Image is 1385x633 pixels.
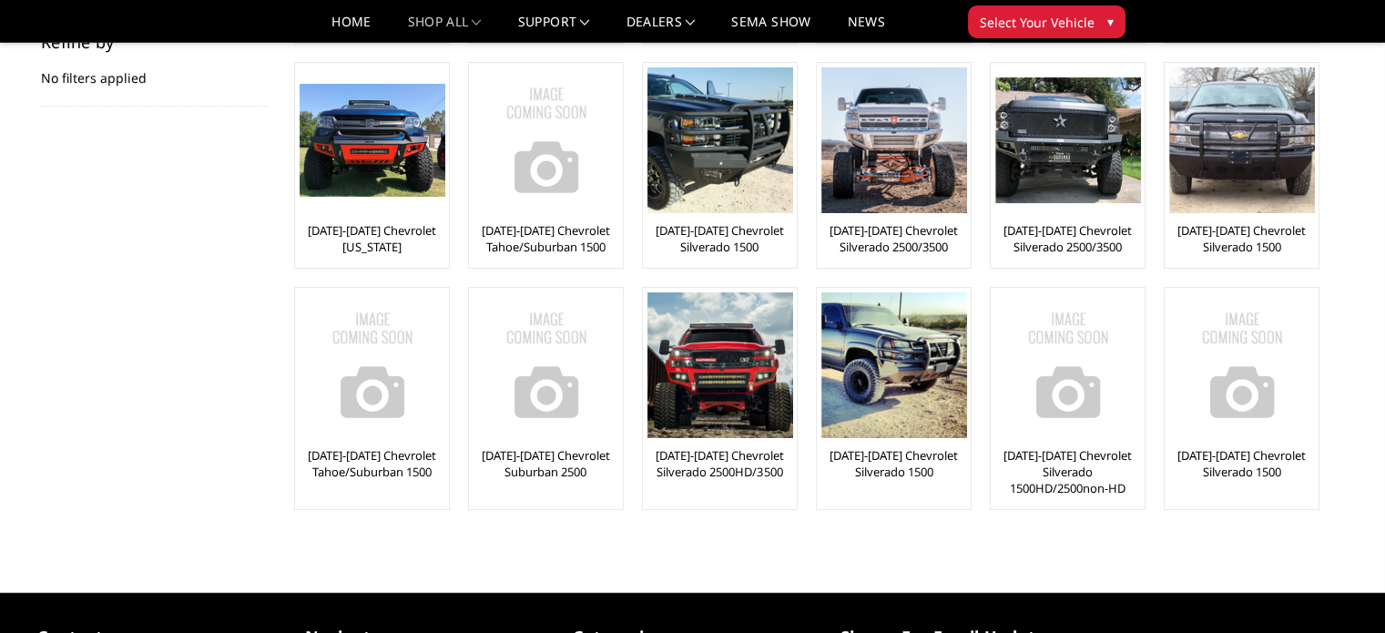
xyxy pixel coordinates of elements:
a: [DATE]-[DATE] Chevrolet Silverado 1500 [647,222,792,255]
a: [DATE]-[DATE] Chevrolet Silverado 2500/3500 [821,222,966,255]
div: No filters applied [41,34,267,107]
a: [DATE]-[DATE] Chevrolet Silverado 2500/3500 [995,222,1140,255]
a: [DATE]-[DATE] Chevrolet Silverado 1500HD/2500non-HD [995,447,1140,496]
a: Home [331,15,371,42]
a: Dealers [626,15,696,42]
a: No Image [1169,292,1314,438]
iframe: Chat Widget [1294,546,1385,633]
img: No Image [300,292,445,438]
img: No Image [474,67,619,213]
a: [DATE]-[DATE] Chevrolet Silverado 1500 [1169,447,1314,480]
a: [DATE]-[DATE] Chevrolet Tahoe/Suburban 1500 [474,222,618,255]
a: [DATE]-[DATE] Chevrolet Suburban 2500 [474,447,618,480]
a: No Image [995,292,1140,438]
span: Select Your Vehicle [980,13,1095,32]
a: [DATE]-[DATE] Chevrolet [US_STATE] [300,222,444,255]
img: No Image [474,292,619,438]
span: ▾ [1107,12,1114,31]
a: No Image [474,292,618,438]
button: Select Your Vehicle [968,5,1125,38]
a: No Image [300,292,444,438]
a: News [847,15,884,42]
a: Support [518,15,590,42]
a: No Image [474,67,618,213]
a: [DATE]-[DATE] Chevrolet Silverado 1500 [1169,222,1314,255]
a: [DATE]-[DATE] Chevrolet Silverado 1500 [821,447,966,480]
img: No Image [1169,292,1315,438]
a: [DATE]-[DATE] Chevrolet Silverado 2500HD/3500 [647,447,792,480]
h5: Refine by [41,34,267,50]
a: shop all [408,15,482,42]
a: [DATE]-[DATE] Chevrolet Tahoe/Suburban 1500 [300,447,444,480]
a: SEMA Show [731,15,810,42]
img: No Image [995,292,1141,438]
